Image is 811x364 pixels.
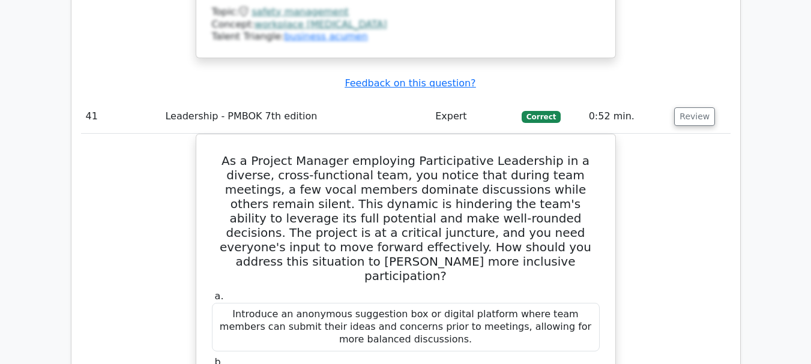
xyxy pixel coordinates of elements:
[212,6,600,43] div: Talent Triangle:
[215,290,224,302] span: a.
[345,77,475,89] a: Feedback on this question?
[584,100,670,134] td: 0:52 min.
[212,303,600,351] div: Introduce an anonymous suggestion box or digital platform where team members can submit their ide...
[284,31,367,42] a: business acumen
[212,6,600,19] div: Topic:
[430,100,517,134] td: Expert
[160,100,430,134] td: Leadership - PMBOK 7th edition
[211,154,601,283] h5: As a Project Manager employing Participative Leadership in a diverse, cross-functional team, you ...
[522,111,561,123] span: Correct
[674,107,715,126] button: Review
[212,19,600,31] div: Concept:
[252,6,349,17] a: safety management
[255,19,387,30] a: workplace [MEDICAL_DATA]
[81,100,161,134] td: 41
